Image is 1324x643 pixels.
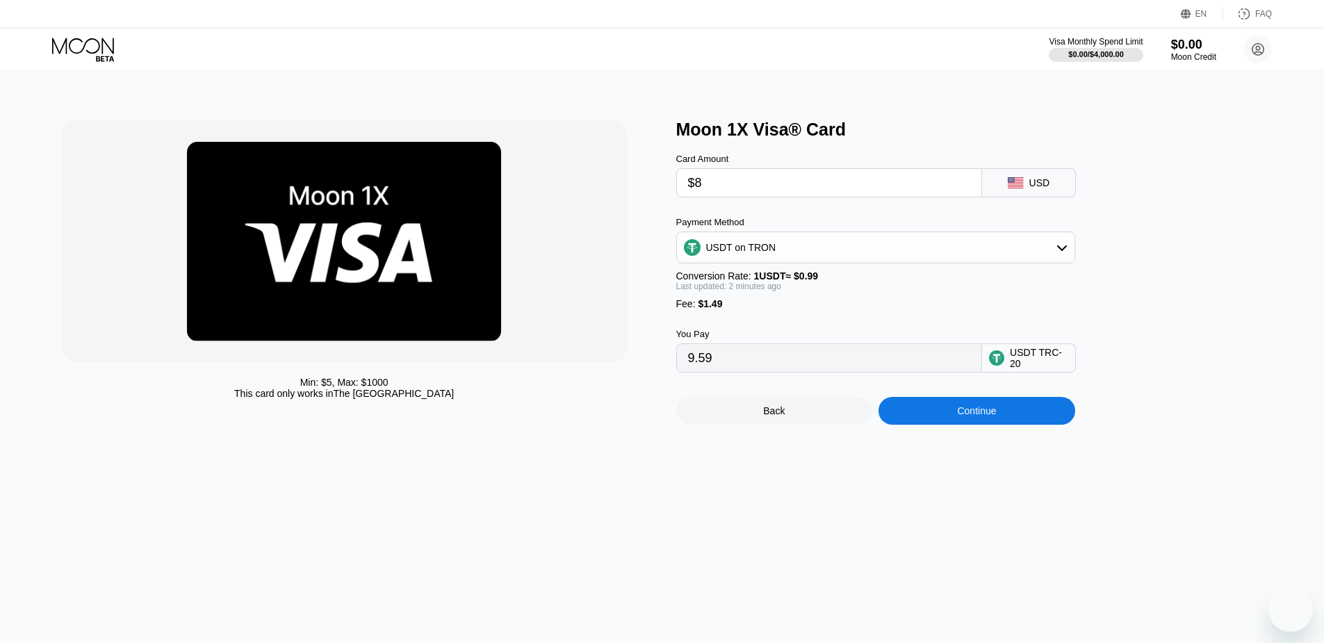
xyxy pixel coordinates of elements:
div: Conversion Rate: [676,270,1075,282]
div: Back [676,397,873,425]
div: $0.00Moon Credit [1171,38,1216,62]
div: EN [1181,7,1223,21]
div: EN [1195,9,1207,19]
div: Min: $ 5 , Max: $ 1000 [300,377,389,388]
div: FAQ [1223,7,1272,21]
div: Fee : [676,298,1075,309]
div: USDT on TRON [706,242,776,253]
input: $0.00 [688,169,970,197]
div: This card only works in The [GEOGRAPHIC_DATA] [234,388,454,399]
div: Visa Monthly Spend Limit [1049,37,1143,47]
div: FAQ [1255,9,1272,19]
div: Moon 1X Visa® Card [676,120,1277,140]
iframe: Кнопка, открывающая окно обмена сообщениями; идет разговор [1268,587,1313,632]
div: $0.00 [1171,38,1216,52]
span: $1.49 [698,298,722,309]
div: USDT TRC-20 [1010,347,1068,369]
div: You Pay [676,329,982,339]
div: Payment Method [676,217,1075,227]
div: Back [763,405,785,416]
div: USDT on TRON [677,234,1074,261]
div: Visa Monthly Spend Limit$0.00/$4,000.00 [1049,37,1143,62]
span: 1 USDT ≈ $0.99 [754,270,819,282]
div: Continue [957,405,996,416]
div: Moon Credit [1171,52,1216,62]
div: $0.00 / $4,000.00 [1068,50,1124,58]
div: Continue [878,397,1075,425]
div: Card Amount [676,154,982,164]
div: Last updated: 2 minutes ago [676,282,1075,291]
div: USD [1029,177,1050,188]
